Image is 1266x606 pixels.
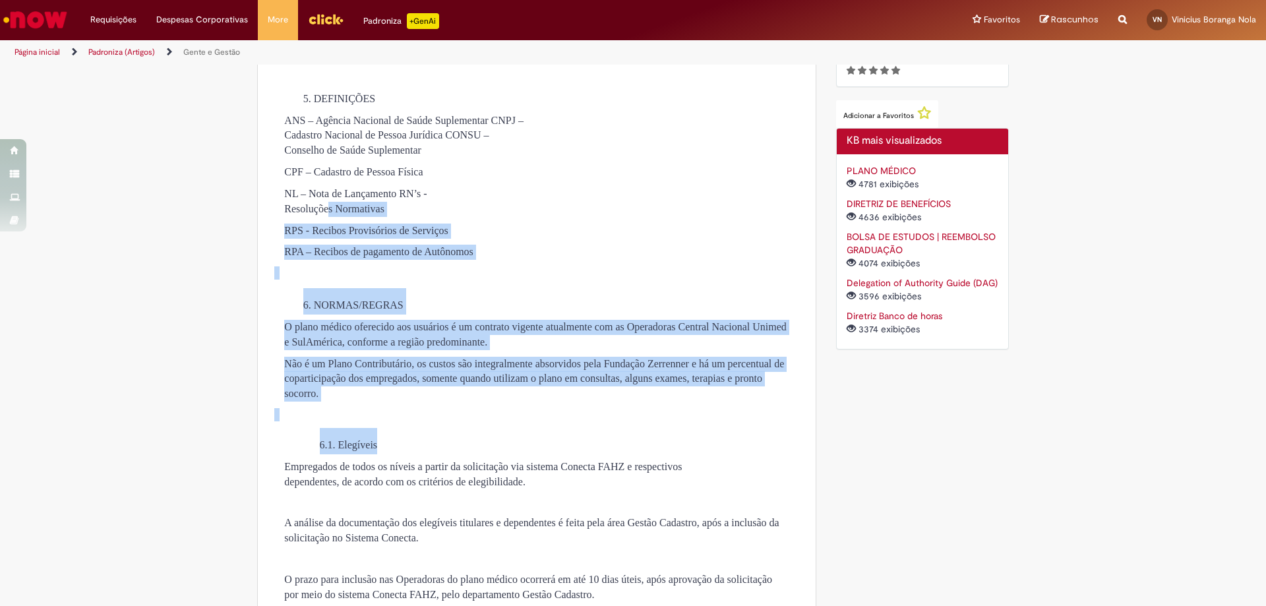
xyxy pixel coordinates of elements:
span: More [268,13,288,26]
span: Rascunhos [1051,13,1099,26]
span: ANS – Agência Nacional de Saúde Suplementar CNPJ – Cadastro Nacional de Pessoa Jurídica CONSU – C... [284,115,524,156]
span: 4636 exibições [847,211,924,223]
span: Despesas Corporativas [156,13,248,26]
span: Requisições [90,13,136,26]
i: 5 [891,66,900,75]
i: 1 [847,66,855,75]
span: Vinicius Boranga Nola [1172,14,1256,25]
span: 3374 exibições [847,323,922,335]
a: PLANO MÉDICO [847,165,916,177]
a: Rascunhos [1040,14,1099,26]
img: ServiceNow [1,7,69,33]
img: click_logo_yellow_360x200.png [308,9,344,29]
span: 4074 exibições [847,257,922,269]
span: VN [1153,15,1162,24]
a: Delegation of Authority Guide (DAG) [847,277,998,289]
div: Padroniza [363,13,439,29]
span: 3596 exibições [847,290,924,302]
span: O prazo para inclusão nas Operadoras do plano médico ocorrerá em até 10 dias úteis, após aprovaçã... [284,574,772,600]
a: Diretriz Banco de horas [847,310,942,322]
a: Gente e Gestão [183,47,240,57]
span: NL – Nota de Lançamento RN’s - Resoluções Normativas [284,188,427,214]
span: 6. NORMAS/REGRAS [303,299,404,311]
span: CPF – Cadastro de Pessoa Física [284,166,423,177]
i: 4 [880,66,889,75]
a: Padroniza (Artigos) [88,47,155,57]
span: 6.1. Elegíveis [320,439,378,450]
span: Não é um Plano Contributário, os custos são integralmente absorvidos pela Fundação Zerrenner e há... [284,358,784,400]
ul: Trilhas de página [10,40,834,65]
h2: KB mais visualizados [847,135,999,147]
i: 2 [858,66,866,75]
span: RPS - Recibos Provisórios de Serviços [284,225,448,236]
a: BOLSA DE ESTUDOS | REEMBOLSO GRADUAÇÃO [847,231,996,256]
i: 3 [869,66,878,75]
span: Empregados de todos os níveis a partir da solicitação via sistema Conecta FAHZ e respectivos depe... [284,461,682,487]
span: O plano médico oferecido aos usuários é um contrato vigente atualmente com as Operadoras Central ... [284,321,787,348]
a: DIRETRIZ DE BENEFÍCIOS [847,198,951,210]
span: A análise da documentação dos elegíveis titulares e dependentes é feita pela área Gestão Cadastro... [284,517,779,543]
button: Adicionar a Favoritos [836,100,938,128]
a: Página inicial [15,47,60,57]
span: 4781 exibições [847,178,921,190]
p: +GenAi [407,13,439,29]
span: 5. DEFINIÇÕES [303,93,375,104]
span: Adicionar a Favoritos [843,111,914,121]
span: Favoritos [984,13,1020,26]
span: RPA – Recibos de pagamento de Autônomos [284,246,473,257]
ul: KB mais visualizados [847,164,999,336]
